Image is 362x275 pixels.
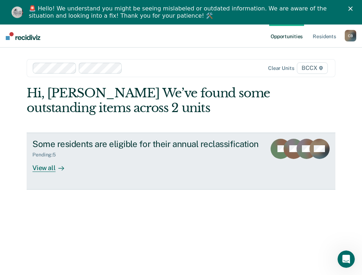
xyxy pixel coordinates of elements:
[27,86,273,115] div: Hi, [PERSON_NAME] We’ve found some outstanding items across 2 units
[32,152,62,158] div: Pending : 5
[297,62,327,74] span: BCCX
[268,65,294,71] div: Clear units
[311,25,338,48] a: Residents
[12,6,23,18] img: Profile image for Kim
[32,158,73,172] div: View all
[6,32,40,40] img: Recidiviz
[27,133,335,190] a: Some residents are eligible for their annual reclassificationPending:5View all
[348,6,356,11] div: Close
[345,30,356,41] button: CB
[345,30,356,41] div: C B
[29,5,339,19] div: 🚨 Hello! We understand you might be seeing mislabeled or outdated information. We are aware of th...
[338,250,355,268] iframe: Intercom live chat
[269,25,304,48] a: Opportunities
[32,139,260,149] div: Some residents are eligible for their annual reclassification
